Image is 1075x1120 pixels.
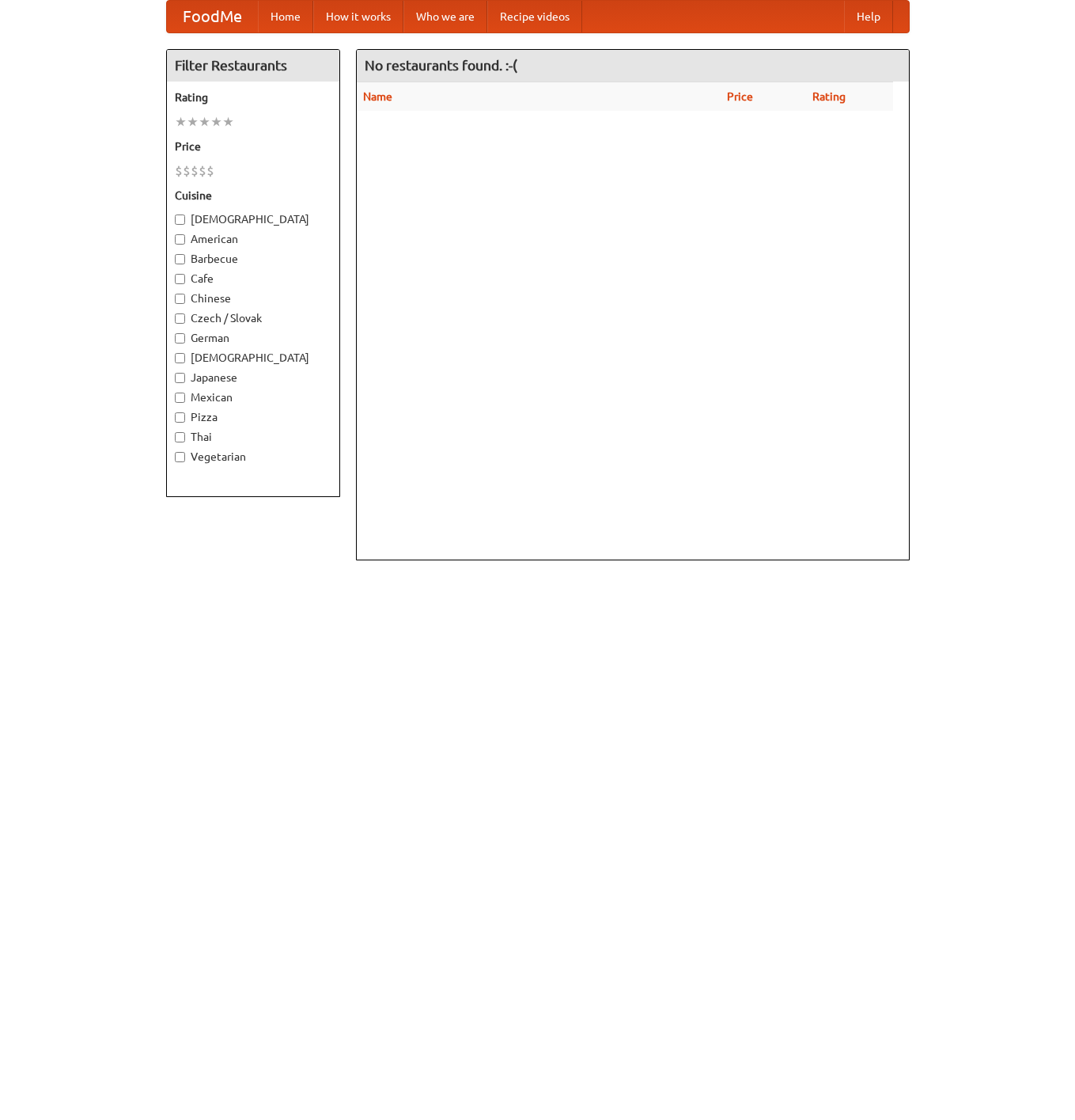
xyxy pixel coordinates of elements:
[175,139,331,154] h5: Price
[167,1,258,32] a: FoodMe
[167,50,339,82] h4: Filter Restaurants
[727,90,753,103] a: Price
[403,1,487,32] a: Who we are
[812,90,846,103] a: Rating
[183,162,191,180] li: $
[175,89,331,105] h5: Rating
[175,188,331,203] h5: Cuisine
[175,234,185,245] input: American
[187,113,199,131] li: ★
[175,389,331,405] label: Mexican
[206,162,214,180] li: $
[363,90,392,103] a: Name
[175,113,187,131] li: ★
[199,113,210,131] li: ★
[175,330,331,346] label: German
[175,409,331,425] label: Pizza
[175,162,183,180] li: $
[175,393,185,403] input: Mexican
[844,1,893,32] a: Help
[175,353,185,363] input: [DEMOGRAPHIC_DATA]
[175,350,331,366] label: [DEMOGRAPHIC_DATA]
[175,254,185,264] input: Barbecue
[365,58,517,73] ng-pluralize: No restaurants found. :-(
[313,1,403,32] a: How it works
[222,113,234,131] li: ★
[175,449,331,465] label: Vegetarian
[487,1,582,32] a: Recipe videos
[175,251,331,267] label: Barbecue
[175,313,185,324] input: Czech / Slovak
[175,231,331,247] label: American
[175,452,185,462] input: Vegetarian
[175,429,331,445] label: Thai
[175,294,185,304] input: Chinese
[175,412,185,423] input: Pizza
[175,373,185,383] input: Japanese
[175,290,331,306] label: Chinese
[199,162,206,180] li: $
[175,215,185,225] input: [DEMOGRAPHIC_DATA]
[175,370,331,385] label: Japanese
[175,271,331,287] label: Cafe
[175,274,185,284] input: Cafe
[175,432,185,442] input: Thai
[210,113,222,131] li: ★
[175,211,331,227] label: [DEMOGRAPHIC_DATA]
[191,162,199,180] li: $
[258,1,313,32] a: Home
[175,310,331,326] label: Czech / Slovak
[175,333,185,344] input: German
